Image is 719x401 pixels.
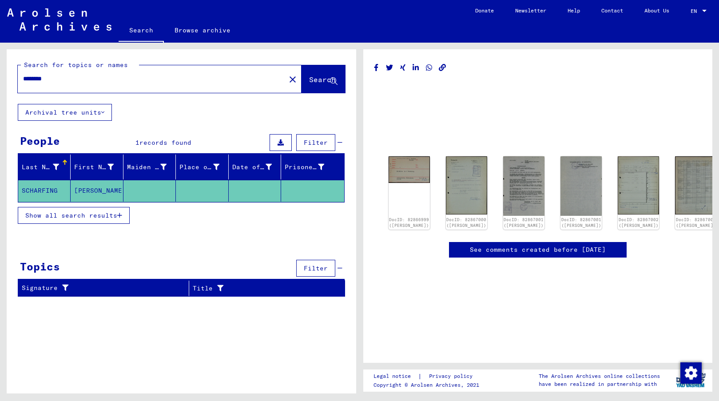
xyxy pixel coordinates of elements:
[7,8,111,31] img: Arolsen_neg.svg
[373,372,483,381] div: |
[18,104,112,121] button: Archival tree units
[287,74,298,85] mat-icon: close
[438,62,447,73] button: Copy link
[193,284,327,293] div: Title
[179,160,230,174] div: Place of Birth
[539,380,660,388] p: have been realized in partnership with
[22,283,182,293] div: Signature
[304,264,328,272] span: Filter
[127,160,178,174] div: Maiden Name
[285,163,324,172] div: Prisoner #
[618,156,659,214] img: 001.jpg
[18,180,71,202] mat-cell: SCHARFING
[389,217,429,228] a: DocID: 82866999 ([PERSON_NAME])
[193,281,336,295] div: Title
[296,134,335,151] button: Filter
[539,372,660,380] p: The Arolsen Archives online collections
[25,211,117,219] span: Show all search results
[373,381,483,389] p: Copyright © Arolsen Archives, 2021
[676,217,716,228] a: DocID: 82867002 ([PERSON_NAME])
[229,155,281,179] mat-header-cell: Date of Birth
[680,362,702,384] img: Change consent
[74,163,114,172] div: First Name
[411,62,421,73] button: Share on LinkedIn
[18,207,130,224] button: Show all search results
[561,217,601,228] a: DocID: 82867001 ([PERSON_NAME])
[22,163,59,172] div: Last Name
[119,20,164,43] a: Search
[504,217,544,228] a: DocID: 82867001 ([PERSON_NAME])
[674,369,707,391] img: yv_logo.png
[74,160,125,174] div: First Name
[470,245,606,254] a: See comments created before [DATE]
[176,155,228,179] mat-header-cell: Place of Birth
[71,155,123,179] mat-header-cell: First Name
[164,20,241,41] a: Browse archive
[422,372,483,381] a: Privacy policy
[304,139,328,147] span: Filter
[22,281,191,295] div: Signature
[22,160,70,174] div: Last Name
[284,70,302,88] button: Clear
[302,65,345,93] button: Search
[139,139,191,147] span: records found
[281,155,344,179] mat-header-cell: Prisoner #
[446,217,486,228] a: DocID: 82867000 ([PERSON_NAME])
[619,217,659,228] a: DocID: 82867002 ([PERSON_NAME])
[675,156,716,214] img: 002.jpg
[446,156,487,214] img: 001.jpg
[71,180,123,202] mat-cell: [PERSON_NAME]
[373,372,418,381] a: Legal notice
[285,160,335,174] div: Prisoner #
[560,156,602,216] img: 002.jpg
[232,160,283,174] div: Date of Birth
[20,258,60,274] div: Topics
[691,8,700,14] span: EN
[398,62,408,73] button: Share on Xing
[179,163,219,172] div: Place of Birth
[389,156,430,183] img: 001.jpg
[425,62,434,73] button: Share on WhatsApp
[18,155,71,179] mat-header-cell: Last Name
[135,139,139,147] span: 1
[503,156,544,216] img: 001.jpg
[24,61,128,69] mat-label: Search for topics or names
[309,75,336,84] span: Search
[232,163,272,172] div: Date of Birth
[20,133,60,149] div: People
[385,62,394,73] button: Share on Twitter
[123,155,176,179] mat-header-cell: Maiden Name
[127,163,167,172] div: Maiden Name
[296,260,335,277] button: Filter
[372,62,381,73] button: Share on Facebook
